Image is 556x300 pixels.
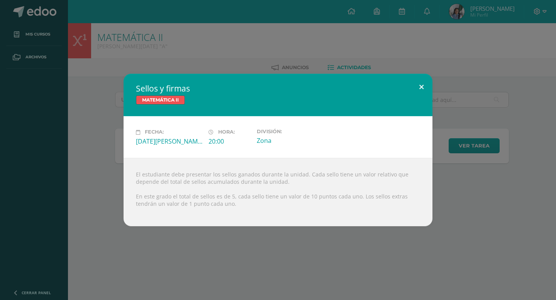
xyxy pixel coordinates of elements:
div: 20:00 [208,137,251,146]
label: División: [257,129,323,134]
button: Close (Esc) [410,74,432,100]
div: Zona [257,136,323,145]
span: Hora: [218,129,235,135]
span: MATEMÁTICA II [136,95,185,105]
span: Fecha: [145,129,164,135]
h2: Sellos y firmas [136,83,420,94]
div: [DATE][PERSON_NAME] [136,137,202,146]
div: El estudiante debe presentar los sellos ganados durante la unidad. Cada sello tiene un valor rela... [124,158,432,226]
